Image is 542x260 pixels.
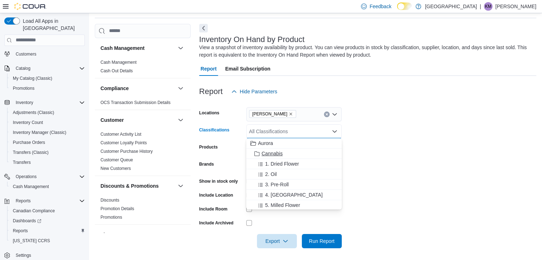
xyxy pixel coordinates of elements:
span: Inventory [16,100,33,105]
button: Finance [176,230,185,239]
button: Catalog [13,64,33,73]
button: Promotions [7,83,88,93]
span: Settings [16,253,31,258]
button: Customer [100,116,175,124]
span: Customer Queue [100,157,133,163]
span: Transfers (Classic) [10,148,85,157]
span: Customer Activity List [100,131,141,137]
span: New Customers [100,166,131,171]
button: Customer [176,116,185,124]
button: 4. [GEOGRAPHIC_DATA] [246,190,342,200]
div: View a snapshot of inventory availability by product. You can view products in stock by classific... [199,44,533,59]
button: Inventory [13,98,36,107]
span: Dashboards [13,218,41,224]
div: Compliance [95,98,191,110]
button: Clear input [324,111,330,117]
a: [US_STATE] CCRS [10,236,53,245]
button: Customers [1,49,88,59]
a: Cash Management [100,60,136,65]
h3: Cash Management [100,45,145,52]
span: Promotion Details [100,206,134,212]
a: Cash Management [10,182,52,191]
span: Inventory [13,98,85,107]
span: Inventory Manager (Classic) [13,130,66,135]
span: Adjustments (Classic) [10,108,85,117]
a: Promotions [100,215,122,220]
button: 3. Pre-Roll [246,180,342,190]
span: Cash Management [10,182,85,191]
button: Discounts & Promotions [176,182,185,190]
span: 4. [GEOGRAPHIC_DATA] [265,191,322,198]
span: 1. Dried Flower [265,160,299,167]
p: [GEOGRAPHIC_DATA] [425,2,477,11]
button: Adjustments (Classic) [7,108,88,118]
h3: Inventory On Hand by Product [199,35,305,44]
div: Discounts & Promotions [95,196,191,224]
button: Reports [13,197,33,205]
span: 5. Milled Flower [265,202,300,209]
span: Operations [13,172,85,181]
a: Adjustments (Classic) [10,108,57,117]
h3: Discounts & Promotions [100,182,159,189]
button: Cash Management [100,45,175,52]
span: Load All Apps in [GEOGRAPHIC_DATA] [20,17,85,32]
div: Kevin McLeod [484,2,492,11]
a: Cash Out Details [100,68,133,73]
button: [US_STATE] CCRS [7,236,88,246]
button: Operations [1,172,88,182]
span: Customers [13,50,85,58]
button: Cash Management [176,44,185,52]
a: Reports [10,227,31,235]
a: Promotion Details [100,206,134,211]
div: Customer [95,130,191,176]
span: Export [261,234,293,248]
a: Customers [13,50,39,58]
span: Transfers [10,158,85,167]
h3: Compliance [100,85,129,92]
button: My Catalog (Classic) [7,73,88,83]
span: My Catalog (Classic) [13,76,52,81]
h3: Customer [100,116,124,124]
a: Inventory Count [10,118,46,127]
a: Settings [13,251,34,260]
button: Compliance [100,85,175,92]
a: Discounts [100,198,119,203]
button: Discounts & Promotions [100,182,175,189]
span: Feedback [370,3,391,10]
span: Adjustments (Classic) [13,110,54,115]
button: Run Report [302,234,342,248]
button: Transfers [7,157,88,167]
span: Operations [16,174,37,180]
button: Remove Aurora Cannabis from selection in this group [289,112,293,116]
a: Purchase Orders [10,138,48,147]
span: Aurora Cannabis [249,110,296,118]
span: Report [201,62,217,76]
button: Inventory Manager (Classic) [7,128,88,137]
button: Export [257,234,297,248]
label: Brands [199,161,214,167]
span: Email Subscription [225,62,270,76]
label: Include Location [199,192,233,198]
span: Inventory Count [10,118,85,127]
span: [US_STATE] CCRS [13,238,50,244]
input: Dark Mode [397,2,412,10]
label: Locations [199,110,220,116]
span: Reports [10,227,85,235]
span: Hide Parameters [240,88,277,95]
label: Classifications [199,127,229,133]
span: KM [485,2,491,11]
a: Customer Queue [100,157,133,162]
h3: Report [199,87,223,96]
span: Customers [16,51,36,57]
span: Promotions [13,85,35,91]
button: 5. Milled Flower [246,200,342,210]
span: [PERSON_NAME] [252,110,288,118]
p: | [480,2,481,11]
button: Close list of options [332,129,337,134]
span: Cash Out Details [100,68,133,74]
a: Canadian Compliance [10,207,58,215]
button: Finance [100,231,175,238]
label: Include Archived [199,220,233,226]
